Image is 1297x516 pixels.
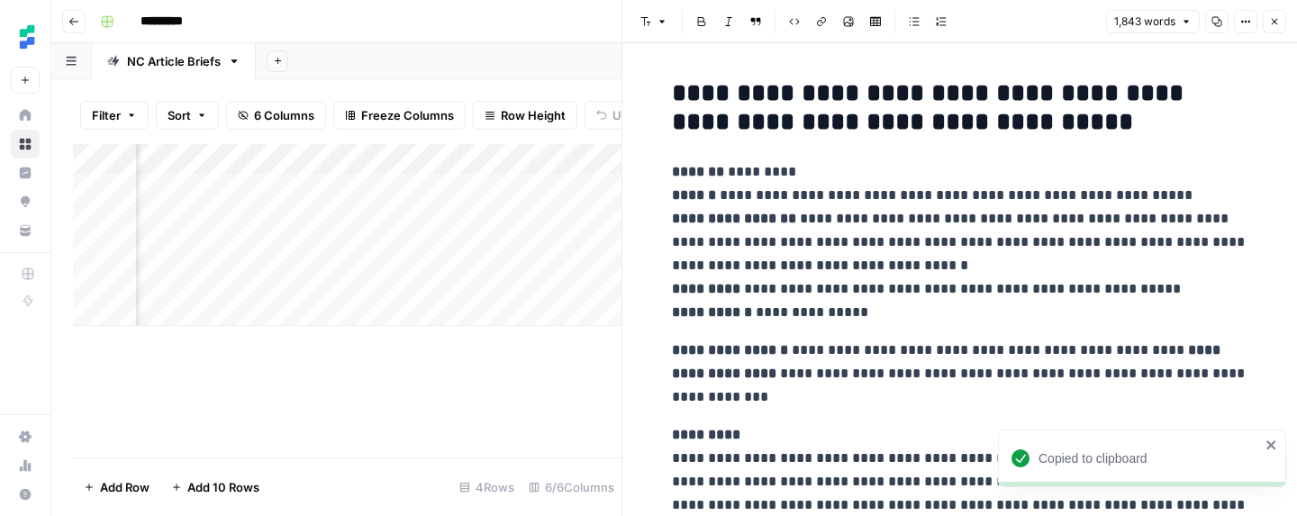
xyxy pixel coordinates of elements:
div: 6/6 Columns [522,473,621,502]
span: Undo [612,106,643,124]
button: Workspace: Ten Speed [11,14,40,59]
span: Freeze Columns [361,106,454,124]
a: Your Data [11,216,40,245]
span: Filter [92,106,121,124]
span: 6 Columns [254,106,314,124]
button: Add Row [73,473,160,502]
a: Usage [11,451,40,480]
button: Row Height [473,101,577,130]
a: NC Article Briefs [92,43,256,79]
button: Help + Support [11,480,40,509]
a: Browse [11,130,40,158]
button: 1,843 words [1106,10,1200,33]
img: Ten Speed Logo [11,21,43,53]
a: Opportunities [11,187,40,216]
a: Home [11,101,40,130]
button: close [1265,438,1278,452]
span: 1,843 words [1114,14,1175,30]
div: Copied to clipboard [1039,449,1260,467]
button: 6 Columns [226,101,326,130]
a: Settings [11,422,40,451]
span: Add Row [100,478,150,496]
span: Add 10 Rows [187,478,259,496]
button: Freeze Columns [333,101,466,130]
button: Undo [585,101,655,130]
div: 4 Rows [452,473,522,502]
div: NC Article Briefs [127,52,221,70]
span: Sort [168,106,191,124]
button: Filter [80,101,149,130]
button: Add 10 Rows [160,473,270,502]
button: Sort [156,101,219,130]
a: Insights [11,158,40,187]
span: Row Height [501,106,566,124]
